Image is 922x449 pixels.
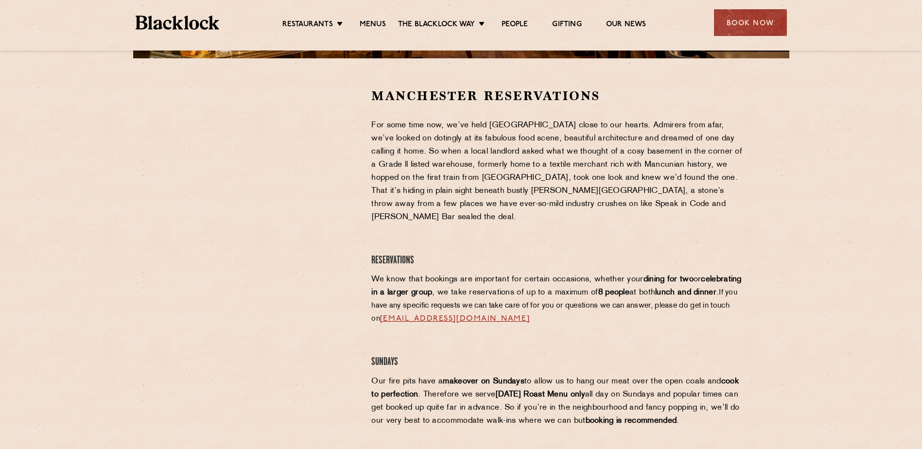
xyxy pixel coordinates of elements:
[502,20,528,31] a: People
[552,20,581,31] a: Gifting
[606,20,646,31] a: Our News
[371,119,744,224] p: For some time now, we’ve held [GEOGRAPHIC_DATA] close to our hearts. Admirers from afar, we’ve lo...
[443,378,524,385] strong: makeover on Sundays
[360,20,386,31] a: Menus
[380,315,530,323] a: [EMAIL_ADDRESS][DOMAIN_NAME]
[371,289,737,323] span: If you have any specific requests we can take care of for you or questions we can answer, please ...
[136,16,220,30] img: BL_Textured_Logo-footer-cropped.svg
[371,273,744,326] p: We know that bookings are important for certain occasions, whether your or , we take reservations...
[644,276,694,283] strong: dining for two
[213,87,322,234] iframe: OpenTable make booking widget
[371,378,739,398] strong: cook to perfection
[371,375,744,428] p: Our fire pits have a to allow us to hang our meat over the open coals and . Therefore we serve al...
[495,391,585,398] strong: [DATE] Roast Menu only
[586,417,677,425] strong: booking is recommended
[282,20,333,31] a: Restaurants
[371,356,744,369] h4: Sundays
[655,289,716,296] strong: lunch and dinner
[371,254,744,267] h4: Reservations
[371,87,744,104] h2: Manchester Reservations
[598,289,629,296] strong: 8 people
[714,9,787,36] div: Book Now
[398,20,475,31] a: The Blacklock Way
